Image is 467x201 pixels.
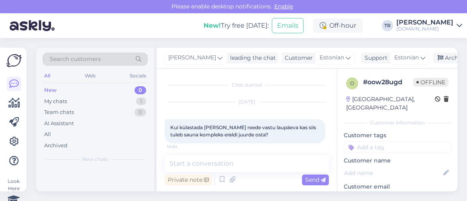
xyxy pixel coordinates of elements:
[344,183,451,191] p: Customer email
[83,71,97,81] div: Web
[135,86,146,94] div: 0
[204,21,269,30] div: Try free [DATE]:
[44,130,51,138] div: All
[204,22,221,29] b: New!
[170,124,317,138] span: Kui külastada [PERSON_NAME] reede vastu laupäeva kas siis tuleb sauna kompleks eraldi juurde osta?
[344,141,451,153] input: Add a tag
[135,108,146,116] div: 0
[344,131,451,140] p: Customer tags
[361,54,387,62] div: Support
[346,95,435,112] div: [GEOGRAPHIC_DATA], [GEOGRAPHIC_DATA]
[350,80,354,86] span: o
[272,3,296,10] span: Enable
[313,18,363,33] div: Off-hour
[227,54,276,62] div: leading the chat
[281,54,313,62] div: Customer
[167,144,197,150] span: 14:54
[6,54,22,67] img: Askly Logo
[394,53,419,62] span: Estonian
[43,71,52,81] div: All
[396,19,462,32] a: [PERSON_NAME][DOMAIN_NAME]
[165,81,329,89] div: Chat started
[344,169,442,177] input: Add name
[44,108,74,116] div: Team chats
[168,53,216,62] span: [PERSON_NAME]
[128,71,148,81] div: Socials
[413,78,449,87] span: Offline
[82,156,108,163] span: New chats
[165,98,329,106] div: [DATE]
[165,175,212,185] div: Private note
[44,120,74,128] div: AI Assistant
[272,18,304,33] button: Emails
[136,97,146,106] div: 1
[305,176,326,183] span: Send
[363,77,413,87] div: # oow28ugd
[396,19,453,26] div: [PERSON_NAME]
[44,97,67,106] div: My chats
[396,26,453,32] div: [DOMAIN_NAME]
[44,142,67,150] div: Archived
[50,55,101,63] span: Search customers
[320,53,344,62] span: Estonian
[44,86,57,94] div: New
[344,156,451,165] p: Customer name
[344,119,451,126] div: Customer information
[382,20,393,31] div: TR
